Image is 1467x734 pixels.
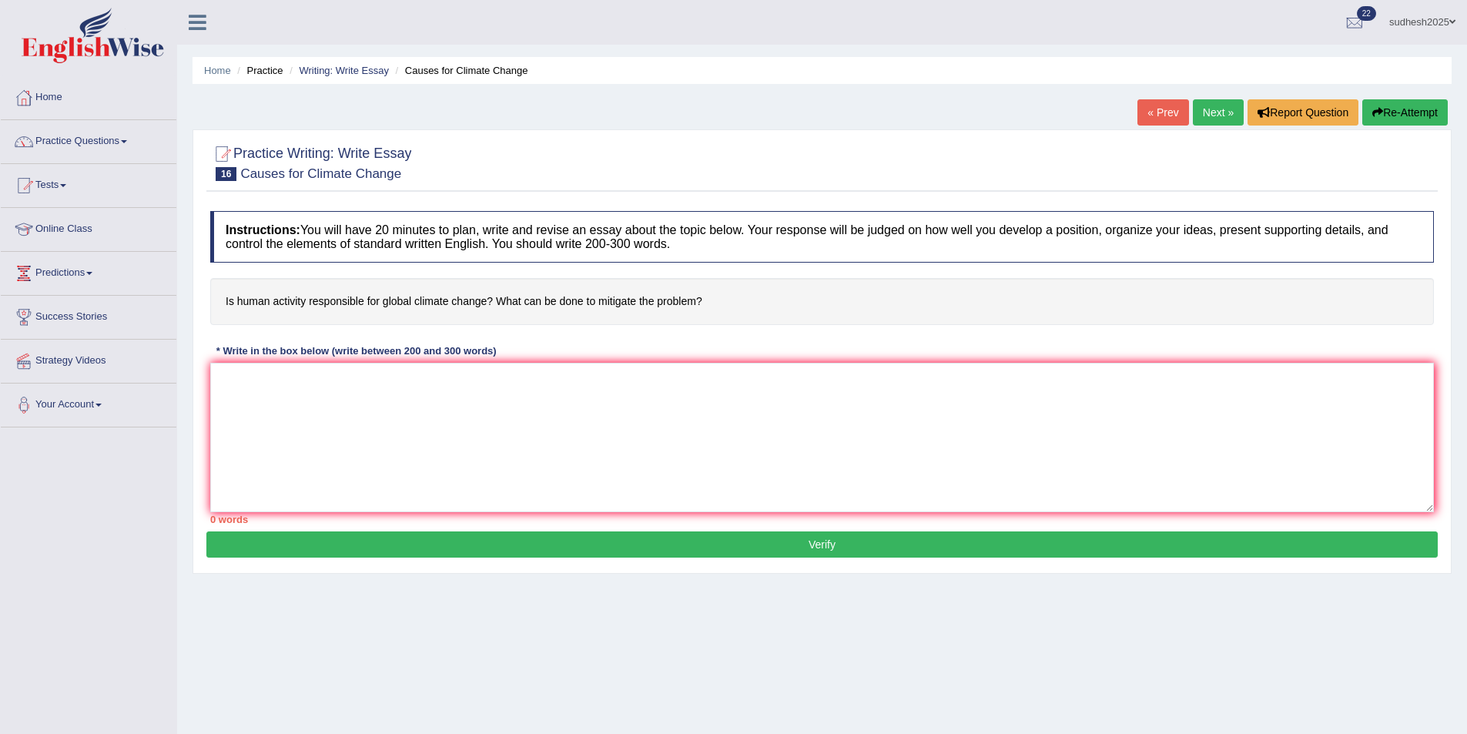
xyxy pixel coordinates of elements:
button: Verify [206,531,1438,558]
a: Strategy Videos [1,340,176,378]
a: Next » [1193,99,1244,126]
a: Home [1,76,176,115]
h4: You will have 20 minutes to plan, write and revise an essay about the topic below. Your response ... [210,211,1434,263]
a: Predictions [1,252,176,290]
div: * Write in the box below (write between 200 and 300 words) [210,344,502,359]
a: Online Class [1,208,176,246]
span: 16 [216,167,236,181]
button: Report Question [1248,99,1358,126]
a: Practice Questions [1,120,176,159]
h4: Is human activity responsible for global climate change? What can be done to mitigate the problem? [210,278,1434,325]
a: Home [204,65,231,76]
li: Causes for Climate Change [392,63,528,78]
a: Your Account [1,384,176,422]
button: Re-Attempt [1362,99,1448,126]
a: Success Stories [1,296,176,334]
li: Practice [233,63,283,78]
h2: Practice Writing: Write Essay [210,142,411,181]
a: « Prev [1137,99,1188,126]
span: 22 [1357,6,1376,21]
div: 0 words [210,512,1434,527]
small: Causes for Climate Change [240,166,401,181]
b: Instructions: [226,223,300,236]
a: Tests [1,164,176,203]
a: Writing: Write Essay [299,65,389,76]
